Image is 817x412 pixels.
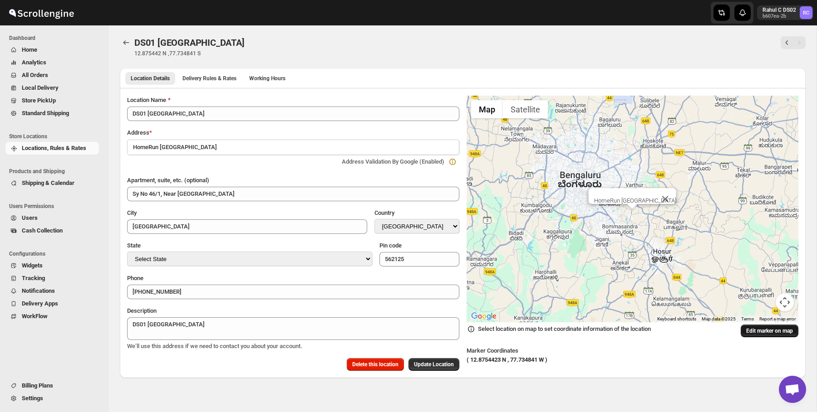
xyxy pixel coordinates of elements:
span: DS01 [GEOGRAPHIC_DATA] [134,37,245,48]
span: Rahul C DS02 [800,6,812,19]
button: Map camera controls [776,293,794,311]
button: Back [120,36,133,49]
p: Rahul C DS02 [763,6,796,14]
button: Locations, Rules & Rates [5,142,99,155]
button: Show satellite imagery [503,100,548,118]
p: b607ea-2b [763,14,796,19]
span: Apartment, suite, etc. (optional) [127,177,209,184]
span: Store PickUp [22,97,56,104]
span: Pin code [379,242,402,249]
span: Shipping & Calendar [22,179,74,186]
a: Terms (opens in new tab) [741,316,754,321]
button: WorkFlow [5,310,99,323]
nav: Pagination [781,36,806,49]
button: Edit marker on map [741,325,798,337]
a: Open chat [779,376,806,403]
span: Edit marker on map [746,327,793,334]
span: We’ll use this address if we need to contact you about your account. [127,343,302,349]
span: Users Permissions [9,203,103,210]
span: Location Name [127,97,166,103]
div: HomeRun [GEOGRAPHIC_DATA] [594,197,676,204]
span: Locations, Rules & Rates [22,145,86,151]
span: City [127,209,137,216]
span: Cash Collection [22,227,63,234]
span: Configurations [9,250,103,257]
button: Home [5,44,99,56]
div: State [127,241,372,252]
button: User menu [757,5,813,20]
span: Delivery Apps [22,300,58,307]
button: Notifications [5,285,99,297]
span: Dashboard [9,34,103,42]
button: All Orders [5,69,99,82]
span: Settings [22,395,43,402]
span: Store Locations [9,133,103,140]
button: Previous [781,36,793,49]
span: Working Hours [249,75,285,82]
span: Location Details [131,75,170,82]
button: Shipping & Calendar [5,177,99,189]
button: Tracking [5,272,99,285]
b: ( 12.8754423 N , 77.734841 W ) [467,356,547,363]
span: Map data ©2025 [702,316,736,321]
div: Address [127,128,459,137]
span: Billing Plans [22,382,53,389]
button: Settings [5,392,99,405]
span: Tracking [22,275,45,281]
input: Enter a location [127,140,459,155]
span: WorkFlow [22,313,48,320]
span: Address Validation By Google (Enabled) [342,158,444,165]
button: Users [5,212,99,224]
span: All Orders [22,72,48,78]
div: Country [374,208,459,219]
span: Analytics [22,59,46,66]
span: Local Delivery [22,84,59,91]
a: Report a map error [759,316,796,321]
span: Widgets [22,262,43,269]
p: 12.875442 N ,77.734841 S [134,50,509,57]
textarea: DS01 [GEOGRAPHIC_DATA] [127,317,459,340]
span: Delivery Rules & Rates [182,75,236,82]
span: Users [22,214,38,221]
button: Billing Plans [5,379,99,392]
div: Select location on map to set coordinate information of the location [467,325,651,334]
span: Delete this location [352,361,399,368]
button: Widgets [5,259,99,272]
button: Close [655,188,676,210]
div: Marker Coordinates [467,322,799,364]
button: Delivery Apps [5,297,99,310]
span: Standard Shipping [22,110,69,116]
button: Delete this location [347,358,404,371]
span: Home [22,46,37,53]
span: Update Location [414,361,454,368]
span: Phone [127,275,143,281]
button: Update Location [408,358,459,371]
span: Notifications [22,287,55,294]
img: ScrollEngine [7,1,75,24]
button: Keyboard shortcuts [657,316,696,322]
span: Description [127,307,157,314]
a: Open this area in Google Maps (opens a new window) [469,310,499,322]
button: Show street map [471,100,503,118]
img: Google [469,310,499,322]
text: RC [803,10,809,16]
button: Cash Collection [5,224,99,237]
span: Products and Shipping [9,168,103,175]
button: Analytics [5,56,99,69]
